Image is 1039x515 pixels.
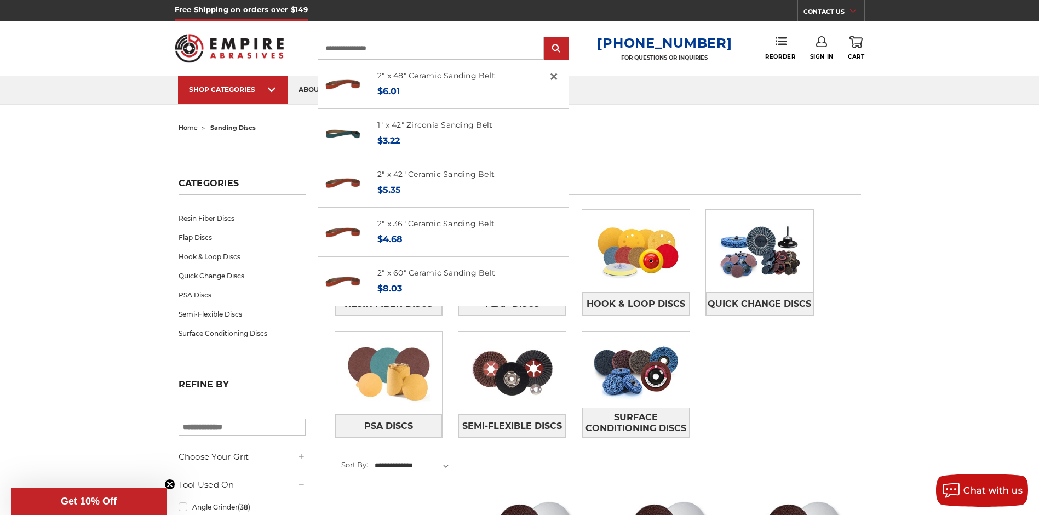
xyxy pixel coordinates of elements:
h5: Categories [179,178,306,195]
span: sanding discs [210,124,256,131]
span: Get 10% Off [61,496,117,507]
a: Resin Fiber Discs [179,209,306,228]
span: $3.22 [377,135,400,146]
span: Sign In [810,53,834,60]
img: PSA Discs [335,335,443,411]
a: Semi-Flexible Discs [179,305,306,324]
span: Hook & Loop Discs [587,295,685,313]
a: PSA Discs [335,414,443,438]
p: FOR QUESTIONS OR INQUIRIES [597,54,732,61]
a: Semi-Flexible Discs [458,414,566,438]
h5: Tool Used On [179,478,306,491]
span: Chat with us [963,485,1023,496]
h1: sanding discs [332,171,861,195]
span: Reorder [765,53,795,60]
a: 1" x 42" Zirconia Sanding Belt [377,120,493,130]
button: Close teaser [164,479,175,490]
img: 2" x 48" Sanding Belt - Ceramic [324,66,361,103]
a: Reorder [765,36,795,60]
span: × [549,66,559,87]
a: Flap Discs [179,228,306,247]
img: 1" x 42" Zirconia Belt [324,115,361,152]
span: Surface Conditioning Discs [583,408,689,438]
img: Surface Conditioning Discs [582,332,690,408]
h5: Refine by [179,379,306,396]
a: Close [545,68,562,85]
input: Submit [546,38,567,60]
label: Sort By: [335,456,368,473]
a: Surface Conditioning Discs [582,408,690,438]
a: Cart [848,36,864,60]
img: Empire Abrasives [175,27,284,70]
span: Cart [848,53,864,60]
a: about us [288,76,345,104]
a: Surface Conditioning Discs [179,324,306,343]
a: 2" x 36" Ceramic Sanding Belt [377,219,495,228]
img: 2" x 36" Ceramic Pipe Sanding Belt [324,214,361,251]
a: 2" x 48" Ceramic Sanding Belt [377,71,495,81]
a: Hook & Loop Discs [582,292,690,316]
h5: Choose Your Grit [179,450,306,463]
span: Semi-Flexible Discs [462,417,562,436]
img: Semi-Flexible Discs [458,335,566,411]
img: Hook & Loop Discs [582,213,690,289]
div: Get 10% OffClose teaser [11,488,167,515]
a: 2" x 60" Ceramic Sanding Belt [377,268,495,278]
a: CONTACT US [803,5,864,21]
button: Chat with us [936,474,1028,507]
span: (38) [238,503,250,511]
img: Quick Change Discs [706,213,813,289]
a: PSA Discs [179,285,306,305]
span: $5.35 [377,185,401,195]
img: 2" x 60" Ceramic Pipe Sanding Belt [324,263,361,300]
a: 2" x 42" Ceramic Sanding Belt [377,169,495,179]
div: SHOP CATEGORIES [189,85,277,94]
span: PSA Discs [364,417,413,436]
span: $4.68 [377,234,403,244]
a: Quick Change Discs [706,292,813,316]
a: Hook & Loop Discs [179,247,306,266]
span: Quick Change Discs [708,295,811,313]
span: $6.01 [377,86,400,96]
a: [PHONE_NUMBER] [597,35,732,51]
select: Sort By: [373,457,455,474]
a: home [179,124,198,131]
a: Quick Change Discs [179,266,306,285]
span: $8.03 [377,283,402,294]
img: 2" x 42" Sanding Belt - Ceramic [324,164,361,202]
